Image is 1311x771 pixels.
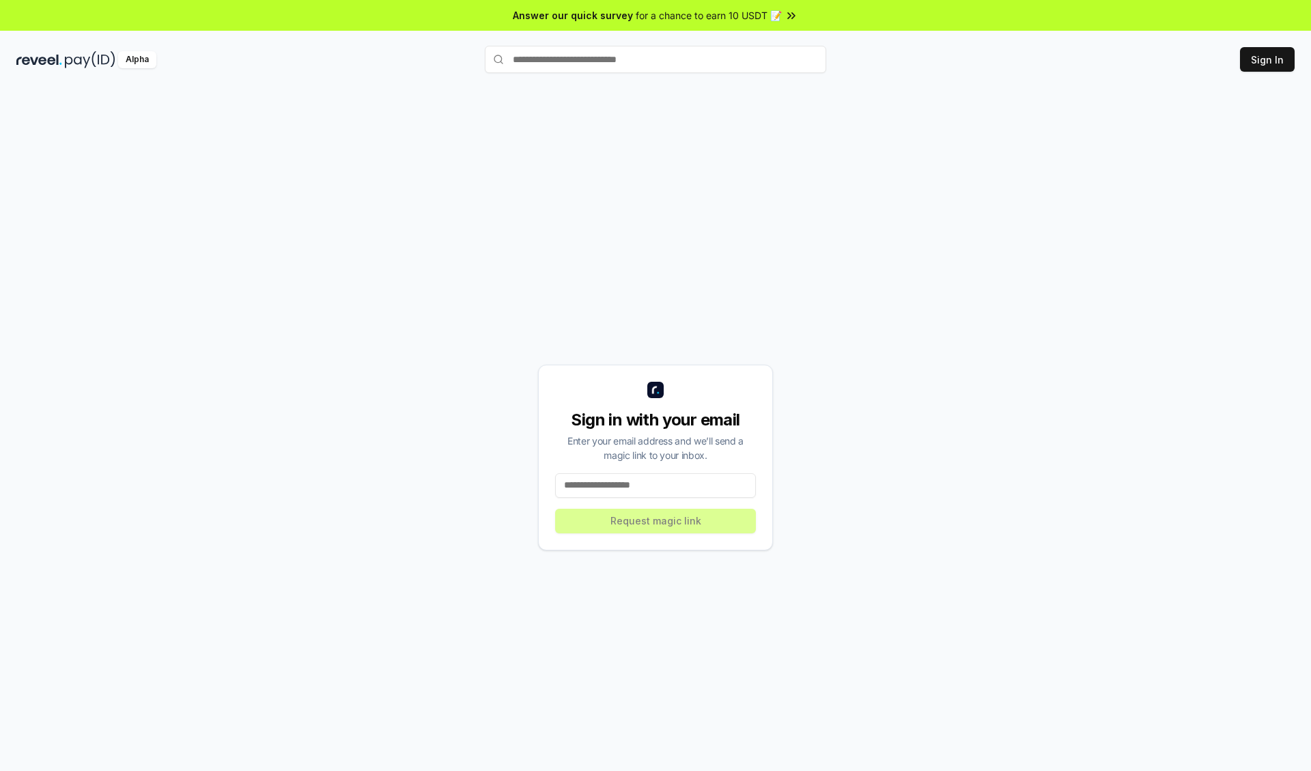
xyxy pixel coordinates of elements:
button: Sign In [1240,47,1295,72]
div: Enter your email address and we’ll send a magic link to your inbox. [555,434,756,462]
img: pay_id [65,51,115,68]
img: logo_small [647,382,664,398]
img: reveel_dark [16,51,62,68]
div: Alpha [118,51,156,68]
span: for a chance to earn 10 USDT 📝 [636,8,782,23]
div: Sign in with your email [555,409,756,431]
span: Answer our quick survey [513,8,633,23]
